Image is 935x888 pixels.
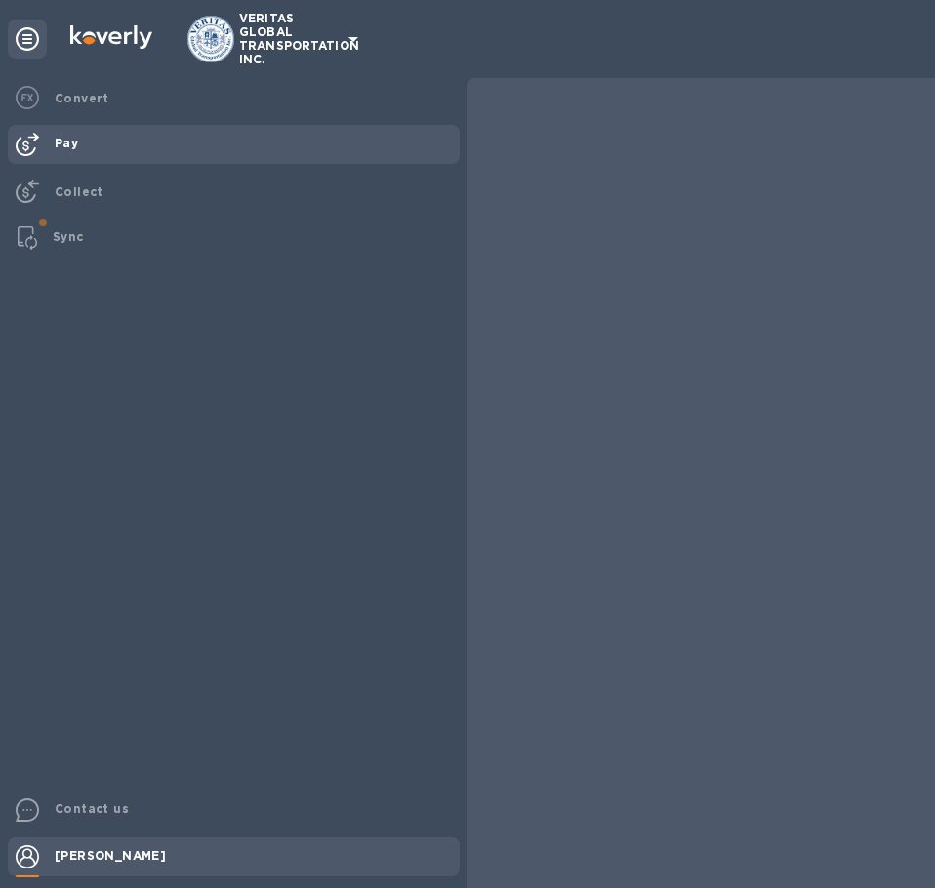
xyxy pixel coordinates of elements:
[70,25,152,49] img: Logo
[55,848,166,863] b: [PERSON_NAME]
[16,86,39,109] img: Foreign exchange
[55,184,103,199] b: Collect
[239,12,337,66] p: VERITAS GLOBAL TRANSPORTATION INC.
[8,20,47,59] div: Unpin categories
[55,136,78,150] b: Pay
[55,801,129,816] b: Contact us
[53,229,84,244] b: Sync
[55,91,109,105] b: Convert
